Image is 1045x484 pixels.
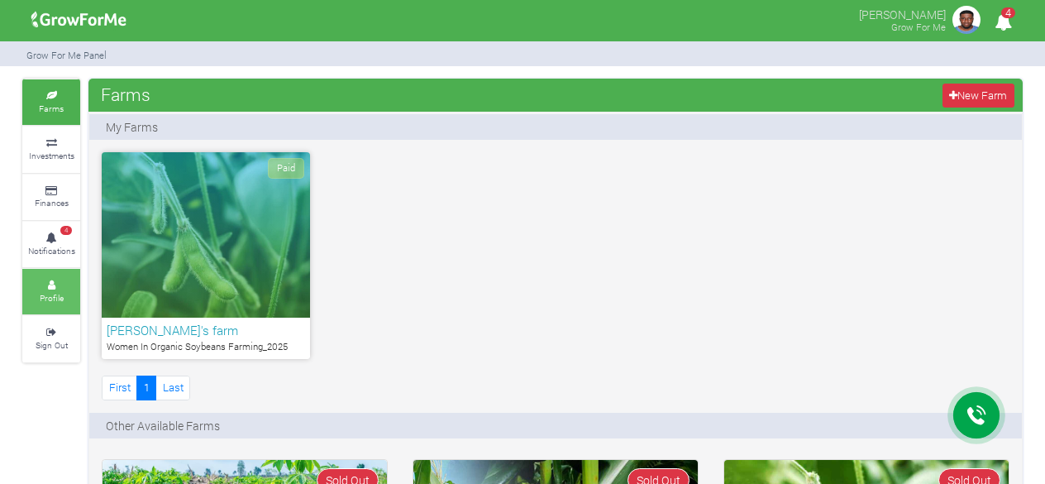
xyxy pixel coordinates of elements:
[29,150,74,161] small: Investments
[155,376,190,400] a: Last
[26,49,107,61] small: Grow For Me Panel
[106,417,220,434] p: Other Available Farms
[987,3,1019,41] i: Notifications
[97,78,155,111] span: Farms
[136,376,156,400] a: 1
[859,3,946,23] p: [PERSON_NAME]
[40,292,64,304] small: Profile
[106,118,158,136] p: My Farms
[102,152,310,359] a: Paid [PERSON_NAME]'s farm Women In Organic Soybeans Farming_2025
[28,245,75,256] small: Notifications
[942,84,1014,108] a: New Farm
[22,316,80,362] a: Sign Out
[22,175,80,220] a: Finances
[22,127,80,172] a: Investments
[22,222,80,267] a: 4 Notifications
[26,3,132,36] img: growforme image
[60,226,72,236] span: 4
[35,197,69,208] small: Finances
[950,3,983,36] img: growforme image
[102,376,190,400] nav: Page Navigation
[22,79,80,125] a: Farms
[107,323,305,338] h6: [PERSON_NAME]'s farm
[987,16,1019,31] a: 4
[891,21,946,33] small: Grow For Me
[1001,7,1015,18] span: 4
[107,340,305,354] p: Women In Organic Soybeans Farming_2025
[268,158,304,179] span: Paid
[22,269,80,314] a: Profile
[102,376,137,400] a: First
[36,339,68,351] small: Sign Out
[39,103,64,114] small: Farms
